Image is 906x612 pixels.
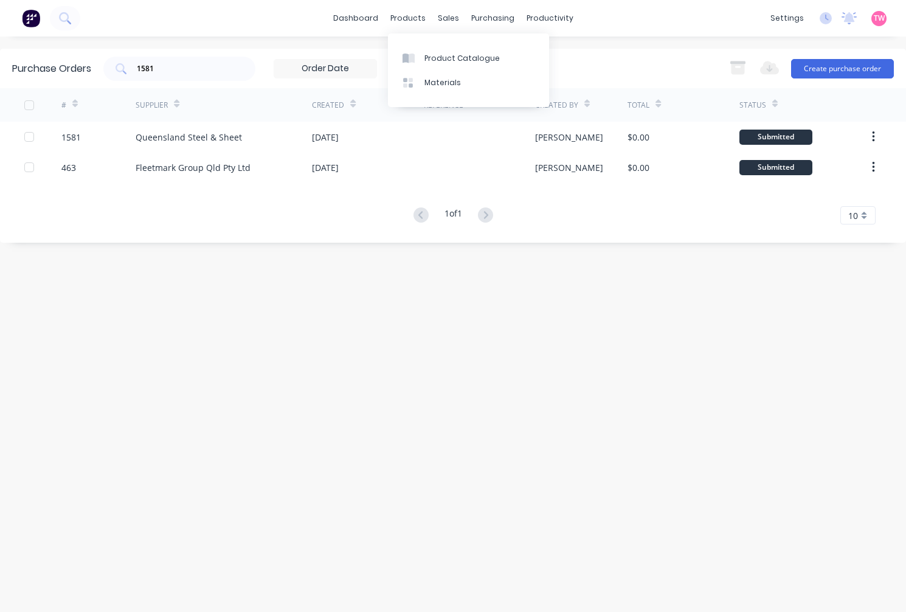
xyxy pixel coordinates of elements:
div: Submitted [739,160,812,175]
div: [PERSON_NAME] [535,131,603,144]
div: purchasing [465,9,520,27]
div: Created [312,100,344,111]
div: $0.00 [628,161,649,174]
a: Materials [388,71,549,95]
div: Total [628,100,649,111]
div: 463 [61,161,76,174]
div: Fleetmark Group Qld Pty Ltd [136,161,251,174]
div: Submitted [739,130,812,145]
div: Supplier [136,100,168,111]
div: Purchase Orders [12,61,91,76]
div: # [61,100,66,111]
button: Create purchase order [791,59,894,78]
input: Order Date [274,60,376,78]
img: Factory [22,9,40,27]
div: sales [432,9,465,27]
div: Queensland Steel & Sheet [136,131,242,144]
div: $0.00 [628,131,649,144]
div: 1581 [61,131,81,144]
div: Materials [424,77,461,88]
div: Created By [535,100,578,111]
div: Product Catalogue [424,53,500,64]
div: settings [764,9,810,27]
div: [PERSON_NAME] [535,161,603,174]
input: Search purchase orders... [136,63,237,75]
div: [DATE] [312,161,339,174]
div: [DATE] [312,131,339,144]
a: dashboard [327,9,384,27]
span: 10 [848,209,858,222]
span: TW [874,13,885,24]
div: 1 of 1 [444,207,462,224]
div: productivity [520,9,579,27]
div: products [384,9,432,27]
a: Product Catalogue [388,46,549,70]
div: Status [739,100,766,111]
